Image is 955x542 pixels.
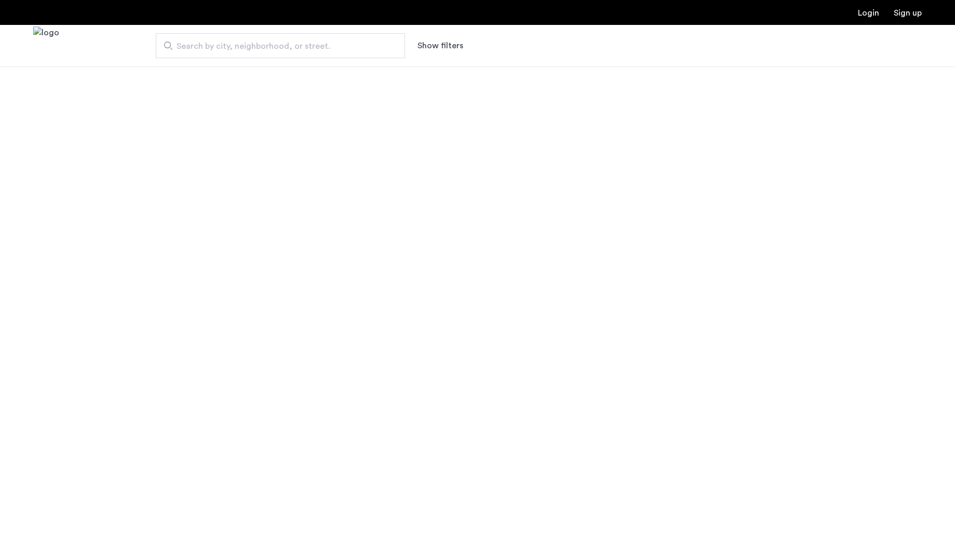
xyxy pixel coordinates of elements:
input: Apartment Search [156,33,405,58]
span: Search by city, neighborhood, or street. [177,40,376,52]
button: Show or hide filters [418,39,463,52]
a: Login [858,9,879,17]
a: Cazamio Logo [33,26,59,65]
img: logo [33,26,59,65]
a: Registration [894,9,922,17]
